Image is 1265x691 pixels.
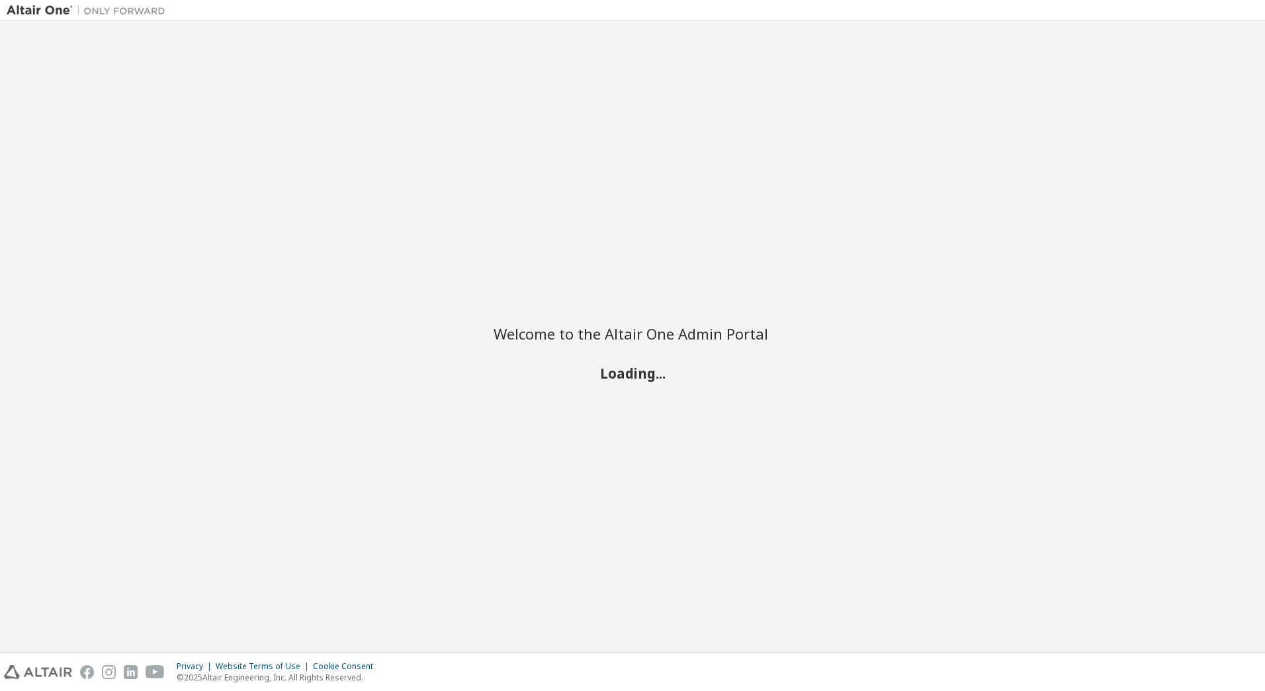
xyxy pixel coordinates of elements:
img: linkedin.svg [124,665,138,679]
img: youtube.svg [146,665,165,679]
img: altair_logo.svg [4,665,72,679]
img: instagram.svg [102,665,116,679]
img: Altair One [7,4,172,17]
p: © 2025 Altair Engineering, Inc. All Rights Reserved. [177,672,381,683]
img: facebook.svg [80,665,94,679]
h2: Loading... [494,365,771,382]
h2: Welcome to the Altair One Admin Portal [494,324,771,343]
div: Privacy [177,661,216,672]
div: Website Terms of Use [216,661,313,672]
div: Cookie Consent [313,661,381,672]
